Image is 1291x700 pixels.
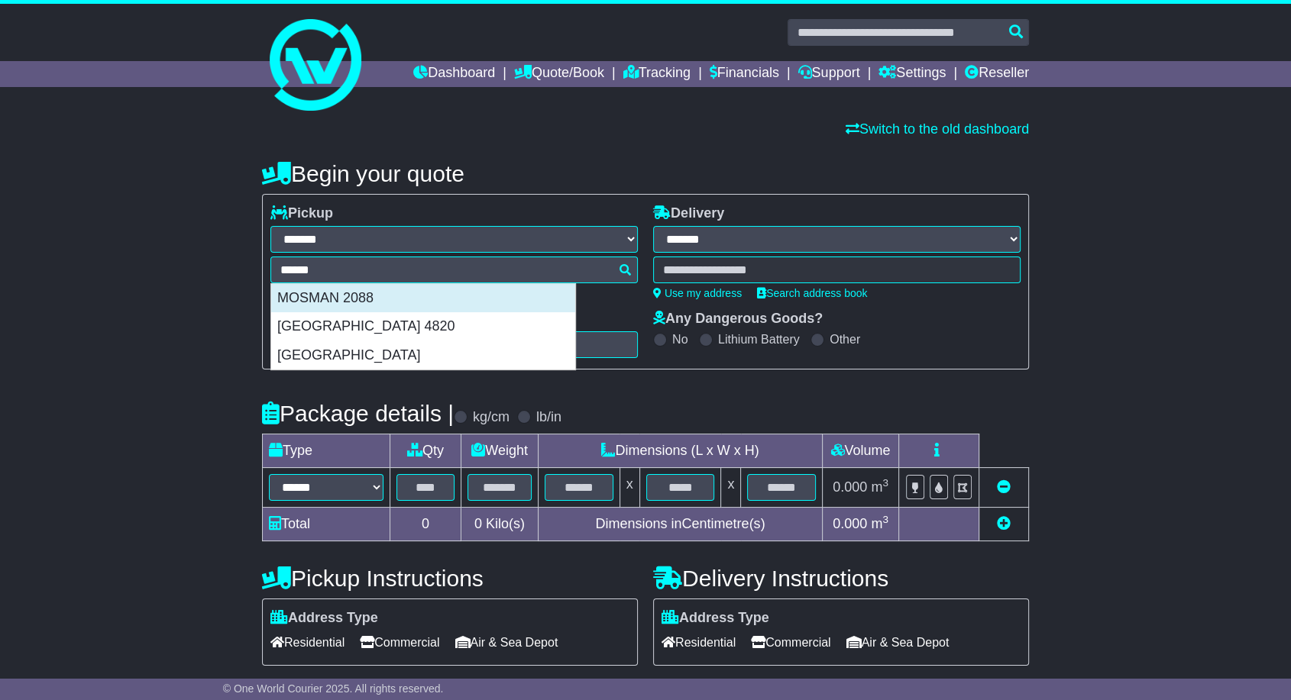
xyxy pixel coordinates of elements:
[461,434,539,468] td: Weight
[538,508,822,541] td: Dimensions in Centimetre(s)
[271,284,575,313] div: MOSMAN 2088
[263,434,390,468] td: Type
[390,508,461,541] td: 0
[757,287,867,299] a: Search address book
[997,479,1011,495] a: Remove this item
[833,479,867,495] span: 0.000
[270,205,333,222] label: Pickup
[833,516,867,531] span: 0.000
[413,61,495,87] a: Dashboard
[536,409,561,426] label: lb/in
[390,434,461,468] td: Qty
[997,516,1011,531] a: Add new item
[262,161,1029,186] h4: Begin your quote
[620,468,639,508] td: x
[262,401,454,426] h4: Package details |
[878,61,946,87] a: Settings
[271,312,575,341] div: [GEOGRAPHIC_DATA] 4820
[751,631,830,654] span: Commercial
[473,409,510,426] label: kg/cm
[830,332,860,347] label: Other
[270,610,378,627] label: Address Type
[223,682,444,695] span: © One World Courier 2025. All rights reserved.
[882,514,888,525] sup: 3
[871,479,888,495] span: m
[271,341,575,370] div: [GEOGRAPHIC_DATA]
[846,631,950,654] span: Air & Sea Depot
[721,468,741,508] td: x
[871,516,888,531] span: m
[538,434,822,468] td: Dimensions (L x W x H)
[653,287,742,299] a: Use my address
[623,61,691,87] a: Tracking
[965,61,1029,87] a: Reseller
[270,256,638,283] typeahead: Please provide city
[514,61,604,87] a: Quote/Book
[822,434,898,468] td: Volume
[474,516,482,531] span: 0
[270,631,345,654] span: Residential
[710,61,779,87] a: Financials
[846,121,1029,137] a: Switch to the old dashboard
[360,631,439,654] span: Commercial
[798,61,859,87] a: Support
[461,508,539,541] td: Kilo(s)
[653,205,724,222] label: Delivery
[718,332,800,347] label: Lithium Battery
[653,566,1029,591] h4: Delivery Instructions
[455,631,558,654] span: Air & Sea Depot
[882,477,888,489] sup: 3
[662,631,736,654] span: Residential
[662,610,769,627] label: Address Type
[263,508,390,541] td: Total
[262,566,638,591] h4: Pickup Instructions
[672,332,688,347] label: No
[653,311,823,327] label: Any Dangerous Goods?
